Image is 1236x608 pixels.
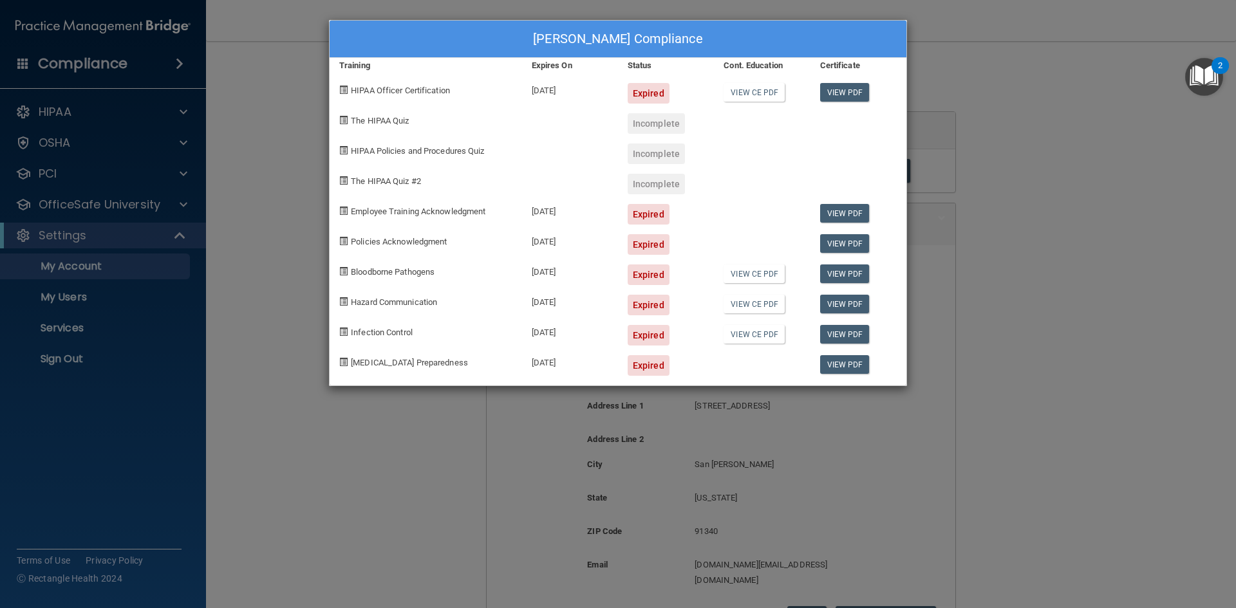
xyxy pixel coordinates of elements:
a: View PDF [820,264,870,283]
div: Expired [628,83,669,104]
a: View CE PDF [724,83,785,102]
span: Infection Control [351,327,413,337]
a: View CE PDF [724,325,785,344]
div: [DATE] [522,345,618,376]
div: [DATE] [522,225,618,255]
div: Expired [628,264,669,285]
span: Bloodborne Pathogens [351,267,435,277]
span: HIPAA Officer Certification [351,86,450,95]
span: Hazard Communication [351,297,437,307]
div: [DATE] [522,255,618,285]
div: Incomplete [628,113,685,134]
a: View CE PDF [724,264,785,283]
div: [DATE] [522,285,618,315]
span: The HIPAA Quiz #2 [351,176,421,186]
div: Expired [628,204,669,225]
div: Expired [628,355,669,376]
div: Status [618,58,714,73]
button: Open Resource Center, 2 new notifications [1185,58,1223,96]
span: [MEDICAL_DATA] Preparedness [351,358,468,367]
div: [DATE] [522,194,618,225]
div: Training [330,58,522,73]
a: View PDF [820,355,870,374]
div: [PERSON_NAME] Compliance [330,21,906,58]
a: View PDF [820,83,870,102]
a: View PDF [820,325,870,344]
a: View PDF [820,234,870,253]
div: Incomplete [628,143,685,164]
div: [DATE] [522,315,618,345]
a: View PDF [820,204,870,223]
div: Expires On [522,58,618,73]
span: HIPAA Policies and Procedures Quiz [351,146,484,156]
div: Expired [628,295,669,315]
div: Cont. Education [714,58,810,73]
div: Incomplete [628,174,685,194]
div: Expired [628,234,669,255]
div: [DATE] [522,73,618,104]
div: Expired [628,325,669,345]
span: Policies Acknowledgment [351,237,447,246]
a: View CE PDF [724,295,785,313]
a: View PDF [820,295,870,313]
div: Certificate [810,58,906,73]
span: The HIPAA Quiz [351,116,409,125]
span: Employee Training Acknowledgment [351,207,485,216]
div: 2 [1218,66,1222,82]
